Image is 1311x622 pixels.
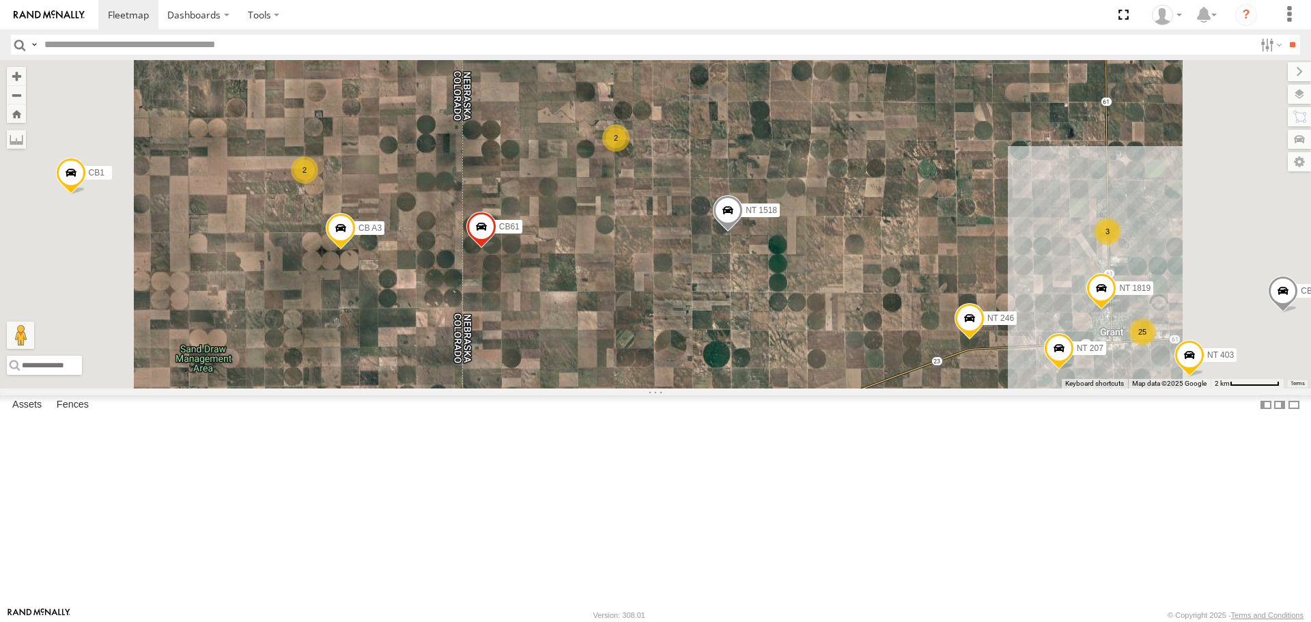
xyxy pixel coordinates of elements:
[1255,35,1284,55] label: Search Filter Options
[1207,351,1234,361] span: NT 403
[29,35,40,55] label: Search Query
[987,313,1014,323] span: NT 246
[1273,395,1286,415] label: Dock Summary Table to the Right
[1132,380,1207,387] span: Map data ©2025 Google
[1235,4,1257,26] i: ?
[1215,380,1230,387] span: 2 km
[7,85,26,104] button: Zoom out
[7,67,26,85] button: Zoom in
[7,104,26,123] button: Zoom Home
[14,10,85,20] img: rand-logo.svg
[1288,152,1311,171] label: Map Settings
[602,124,630,152] div: 2
[499,223,520,232] span: CB61
[1119,284,1151,294] span: NT 1819
[1147,5,1187,25] div: Cary Cook
[1094,218,1121,245] div: 3
[593,611,645,619] div: Version: 308.01
[1287,395,1301,415] label: Hide Summary Table
[7,322,34,349] button: Drag Pegman onto the map to open Street View
[5,396,48,415] label: Assets
[1077,344,1103,354] span: NT 207
[1231,611,1303,619] a: Terms and Conditions
[1211,379,1284,388] button: Map Scale: 2 km per 69 pixels
[1291,380,1305,386] a: Terms (opens in new tab)
[1065,379,1124,388] button: Keyboard shortcuts
[8,608,70,622] a: Visit our Website
[50,396,96,415] label: Fences
[7,130,26,149] label: Measure
[89,169,104,178] span: CB1
[1259,395,1273,415] label: Dock Summary Table to the Left
[1129,318,1156,345] div: 25
[358,223,382,233] span: CB A3
[746,206,777,216] span: NT 1518
[291,156,318,184] div: 2
[1168,611,1303,619] div: © Copyright 2025 -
